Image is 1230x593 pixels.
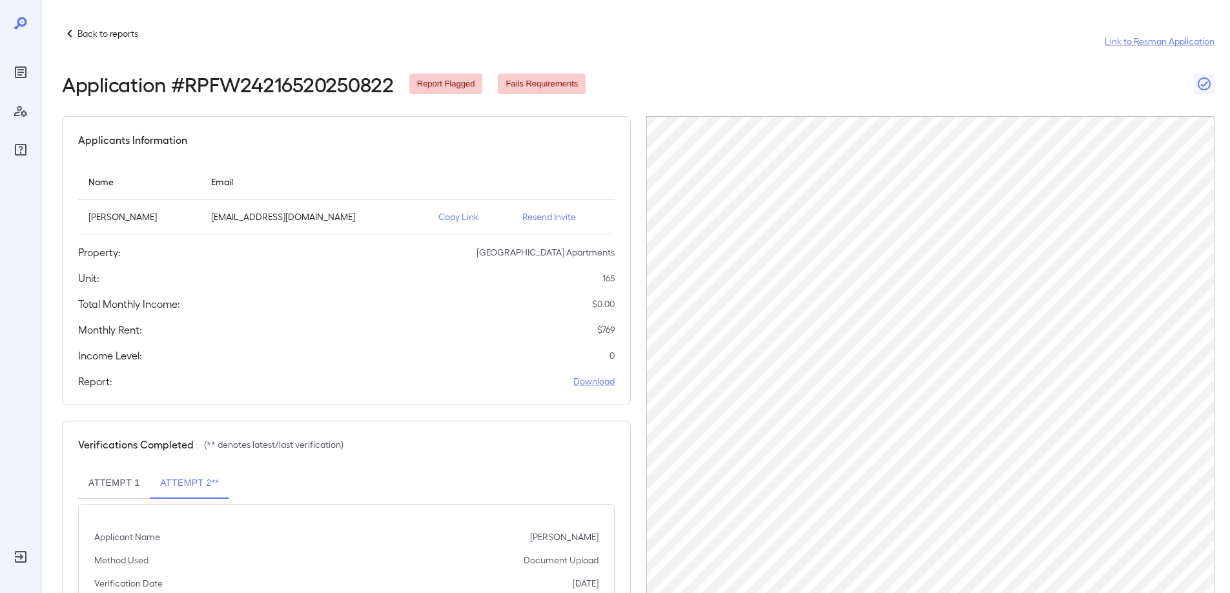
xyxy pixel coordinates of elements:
[62,72,394,95] h2: Application # RPFW24216520250822
[10,139,31,160] div: FAQ
[78,296,180,312] h5: Total Monthly Income:
[1194,74,1215,94] button: Close Report
[78,270,99,286] h5: Unit:
[602,272,615,285] p: 165
[78,348,142,363] h5: Income Level:
[10,62,31,83] div: Reports
[498,78,586,90] span: Fails Requirements
[1105,35,1215,48] a: Link to Resman Application
[94,577,163,590] p: Verification Date
[150,468,229,499] button: Attempt 2**
[201,163,428,200] th: Email
[94,554,149,567] p: Method Used
[573,577,599,590] p: [DATE]
[211,210,418,223] p: [EMAIL_ADDRESS][DOMAIN_NAME]
[522,210,604,223] p: Resend Invite
[409,78,483,90] span: Report Flagged
[438,210,502,223] p: Copy Link
[10,101,31,121] div: Manage Users
[78,322,142,337] h5: Monthly Rent:
[78,468,150,499] button: Attempt 1
[477,246,615,259] p: [GEOGRAPHIC_DATA] Apartments
[524,554,599,567] p: Document Upload
[78,245,121,260] h5: Property:
[204,438,343,451] p: (** denotes latest/last verification)
[78,163,615,234] table: simple table
[78,374,112,389] h5: Report:
[77,27,138,40] p: Back to reports
[592,297,615,310] p: $ 0.00
[88,210,190,223] p: [PERSON_NAME]
[78,132,187,148] h5: Applicants Information
[573,375,615,388] a: Download
[78,437,194,452] h5: Verifications Completed
[10,547,31,567] div: Log Out
[610,349,615,362] p: 0
[530,530,599,543] p: [PERSON_NAME]
[597,323,615,336] p: $ 769
[94,530,160,543] p: Applicant Name
[78,163,201,200] th: Name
